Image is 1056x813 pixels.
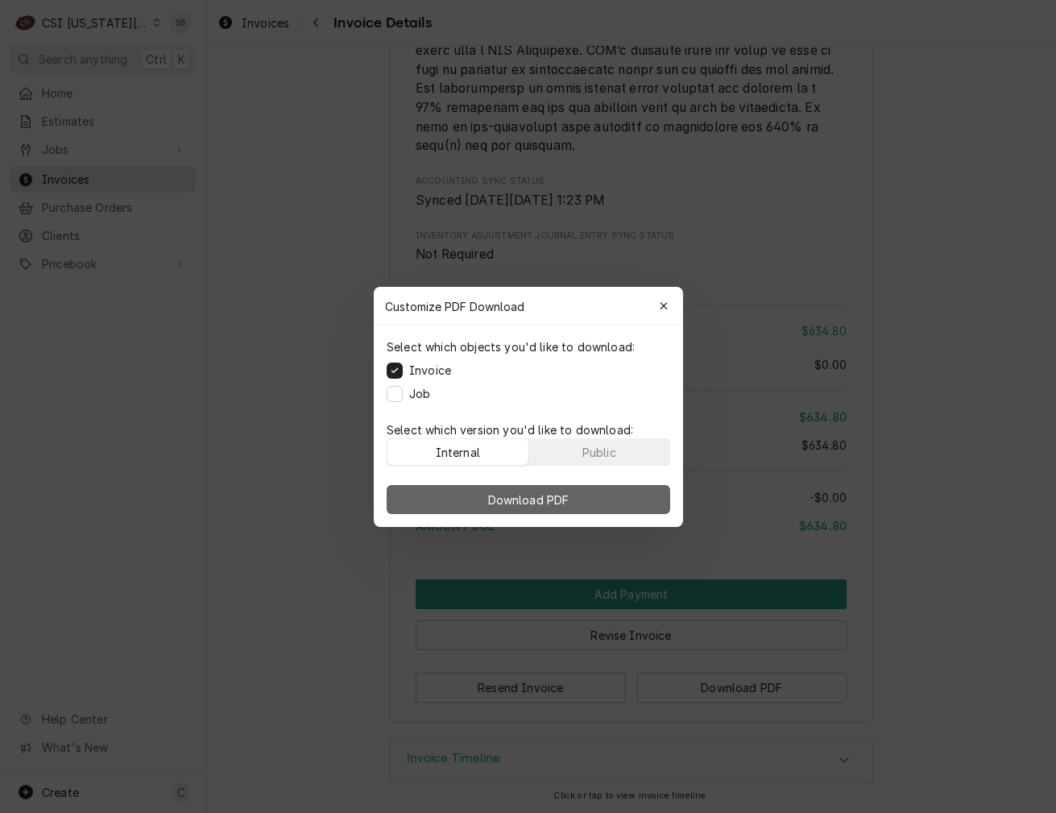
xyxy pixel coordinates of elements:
[484,491,572,508] span: Download PDF
[409,385,430,402] label: Job
[582,443,615,460] div: Public
[387,421,670,438] p: Select which version you'd like to download:
[374,287,683,326] div: Customize PDF Download
[409,362,451,379] label: Invoice
[387,338,635,355] p: Select which objects you'd like to download:
[387,485,670,514] button: Download PDF
[435,443,479,460] div: Internal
